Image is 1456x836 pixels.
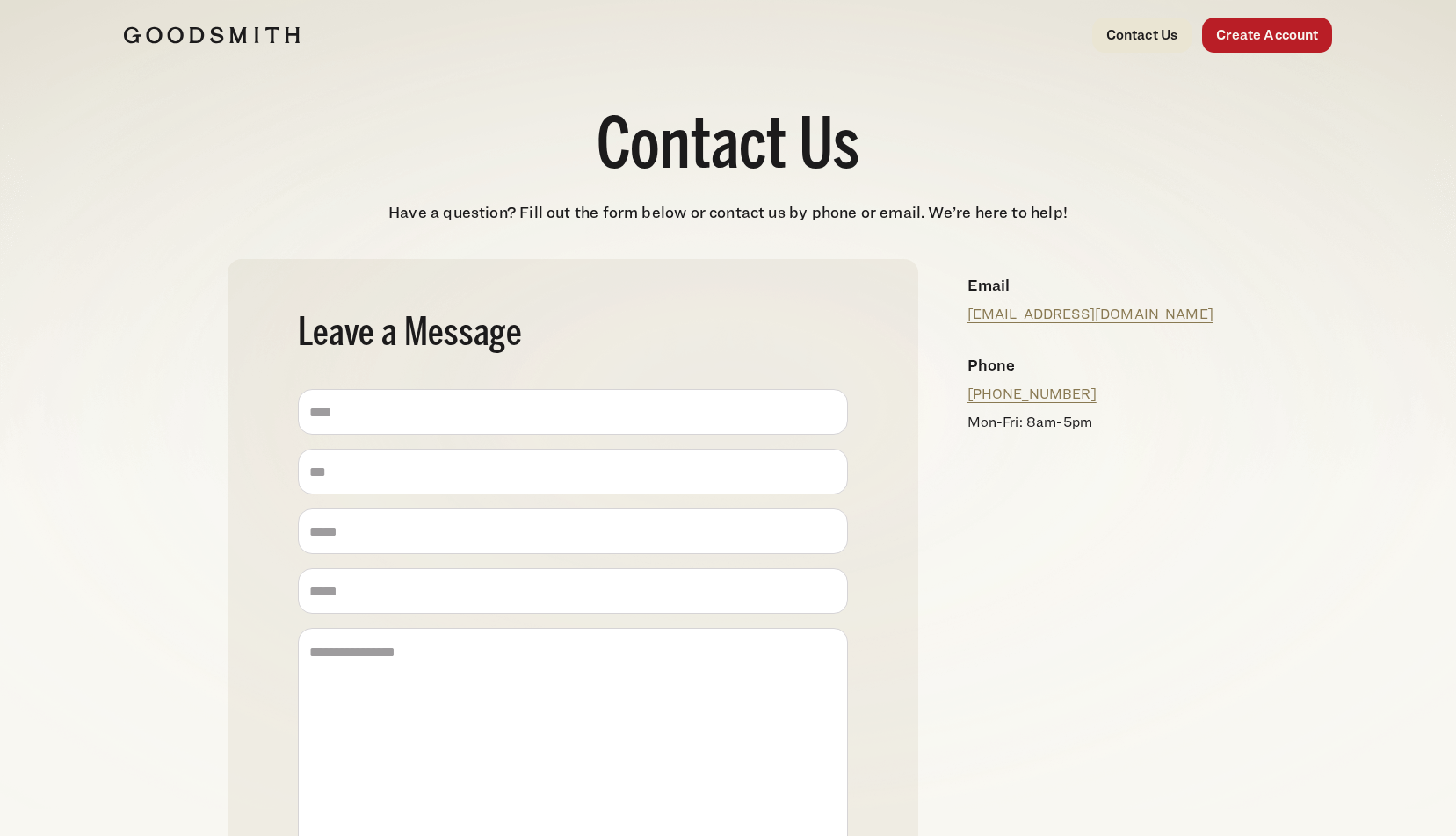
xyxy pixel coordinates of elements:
h2: Leave a Message [298,315,848,354]
a: Create Account [1202,18,1332,53]
h4: Phone [967,353,1215,377]
h4: Email [967,273,1215,297]
a: [PHONE_NUMBER] [967,386,1097,402]
a: Contact Us [1092,18,1192,53]
a: [EMAIL_ADDRESS][DOMAIN_NAME] [967,306,1213,322]
img: Goodsmith [124,26,300,44]
p: Mon-Fri: 8am-5pm [967,412,1215,433]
